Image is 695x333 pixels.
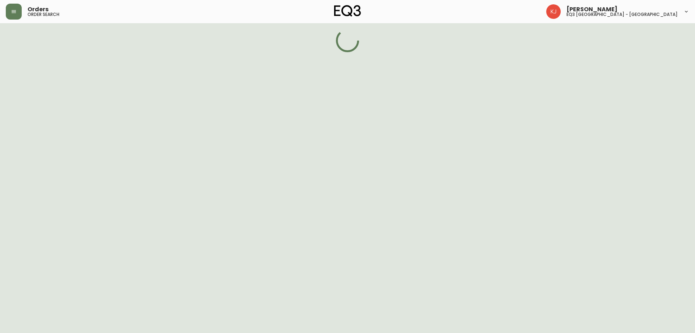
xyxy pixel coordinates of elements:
[28,12,59,17] h5: order search
[566,12,678,17] h5: eq3 [GEOGRAPHIC_DATA] - [GEOGRAPHIC_DATA]
[28,7,49,12] span: Orders
[334,5,361,17] img: logo
[566,7,618,12] span: [PERSON_NAME]
[546,4,561,19] img: 24a625d34e264d2520941288c4a55f8e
